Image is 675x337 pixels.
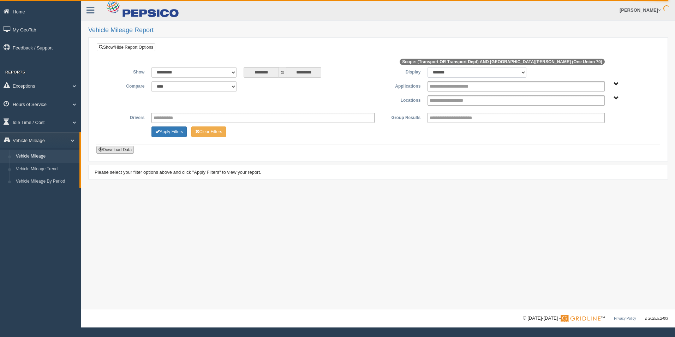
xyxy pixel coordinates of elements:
[378,81,424,90] label: Applications
[279,67,286,78] span: to
[13,150,79,163] a: Vehicle Mileage
[95,170,261,175] span: Please select your filter options above and click "Apply Filters" to view your report.
[13,175,79,188] a: Vehicle Mileage By Period
[400,59,604,65] span: Scope: (Transport OR Transport Dept) AND [GEOGRAPHIC_DATA][PERSON_NAME] (One Union 70)
[97,43,155,51] a: Show/Hide Report Options
[614,317,636,320] a: Privacy Policy
[102,67,148,76] label: Show
[96,146,134,154] button: Download Data
[523,315,668,322] div: © [DATE]-[DATE] - ™
[378,67,424,76] label: Display
[645,317,668,320] span: v. 2025.5.2403
[378,113,424,121] label: Group Results
[102,113,148,121] label: Drivers
[88,27,668,34] h2: Vehicle Mileage Report
[151,126,187,137] button: Change Filter Options
[378,95,424,104] label: Locations
[102,81,148,90] label: Compare
[191,126,226,137] button: Change Filter Options
[13,163,79,176] a: Vehicle Mileage Trend
[561,315,601,322] img: Gridline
